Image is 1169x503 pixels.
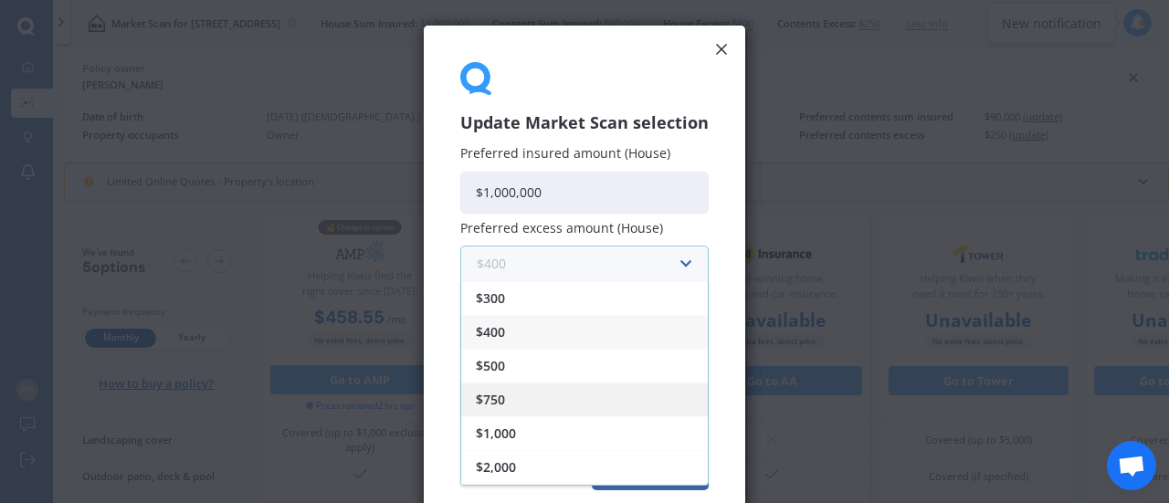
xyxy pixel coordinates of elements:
span: $2,000 [476,461,516,474]
span: $500 [476,360,505,372]
span: $300 [476,292,505,305]
span: Preferred excess amount (House) [460,219,663,236]
h3: Update Market Scan selection [460,112,709,133]
span: Preferred insured amount (House) [460,145,670,162]
span: $750 [476,393,505,406]
input: Enter amount [460,172,709,214]
span: $1,000 [476,427,516,440]
div: Open chat [1107,441,1156,490]
span: $400 [476,326,505,339]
